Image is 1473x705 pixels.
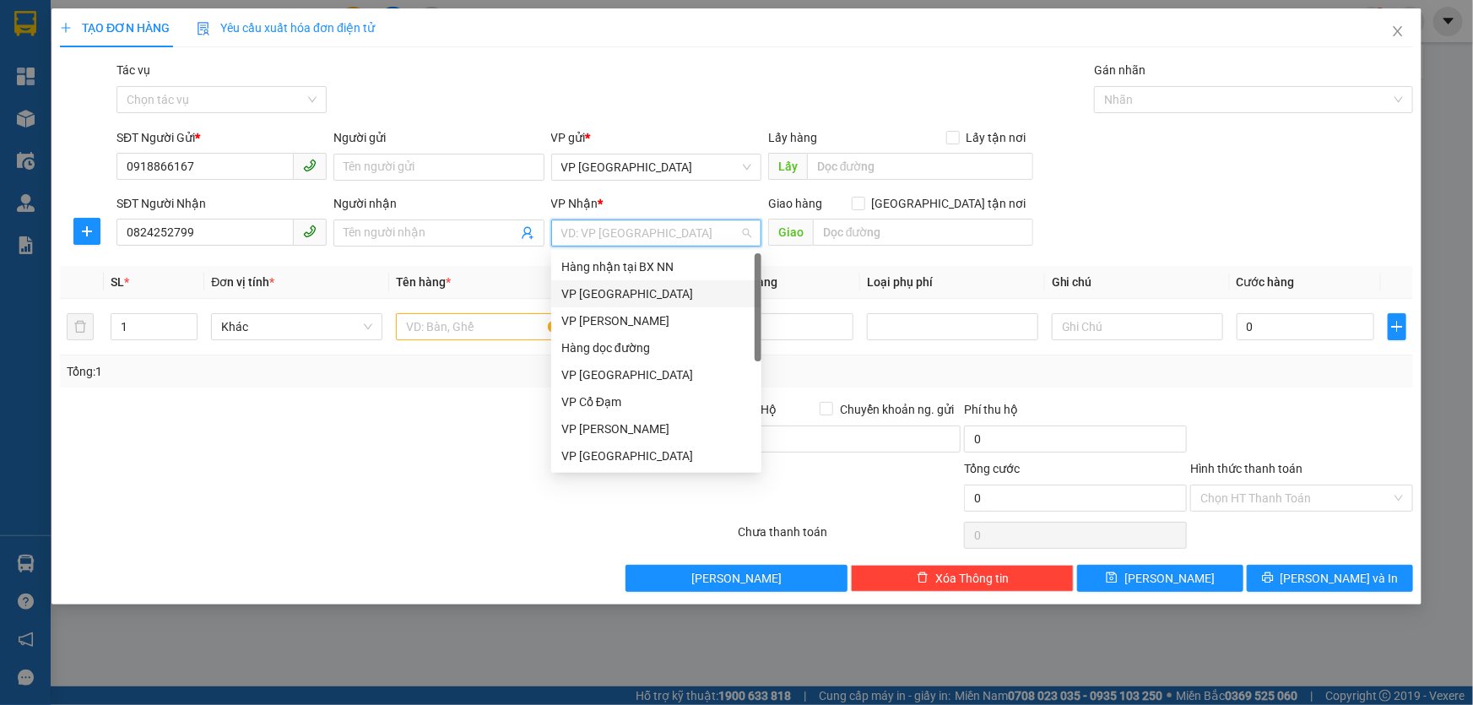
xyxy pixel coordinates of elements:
span: close [1391,24,1405,38]
input: VD: Bàn, Ghế [396,313,567,340]
div: VP gửi [551,128,761,147]
span: plus [74,225,100,238]
img: logo.jpg [21,21,106,106]
button: printer[PERSON_NAME] và In [1247,565,1413,592]
button: plus [1388,313,1406,340]
div: VP Mỹ Đình [551,280,761,307]
span: Lấy tận nơi [960,128,1033,147]
span: Cước hàng [1237,275,1295,289]
div: VP [GEOGRAPHIC_DATA] [561,285,751,303]
div: VP Cổ Đạm [551,388,761,415]
div: VP Cương Gián [551,415,761,442]
img: icon [197,22,210,35]
span: Đơn vị tính [211,275,274,289]
button: [PERSON_NAME] [625,565,848,592]
button: deleteXóa Thông tin [851,565,1074,592]
label: Tác vụ [116,63,150,77]
div: Phí thu hộ [964,400,1187,426]
li: Cổ Đạm, xã [GEOGRAPHIC_DATA], [GEOGRAPHIC_DATA] [158,41,706,62]
span: Giao hàng [768,197,822,210]
div: Hàng nhận tại BX NN [551,253,761,280]
input: Ghi Chú [1052,313,1223,340]
span: Tên hàng [396,275,451,289]
span: Chuyển khoản ng. gửi [833,400,961,419]
span: VP Xuân Giang [561,155,751,180]
div: SĐT Người Gửi [116,128,327,147]
button: delete [67,313,94,340]
div: VP Hà Đông [551,361,761,388]
div: SĐT Người Nhận [116,194,327,213]
input: Dọc đường [813,219,1033,246]
button: plus [73,218,100,245]
button: Close [1374,8,1422,56]
span: plus [1389,320,1405,334]
span: plus [60,22,72,34]
span: Khác [221,314,372,339]
span: [GEOGRAPHIC_DATA] tận nơi [865,194,1033,213]
span: Yêu cầu xuất hóa đơn điện tử [197,21,375,35]
label: Gán nhãn [1094,63,1145,77]
div: VP Hoàng Liệt [551,307,761,334]
div: VP [GEOGRAPHIC_DATA] [561,366,751,384]
span: VP Nhận [551,197,598,210]
b: GỬI : VP [GEOGRAPHIC_DATA] [21,122,252,179]
span: printer [1262,572,1274,585]
span: SL [111,275,124,289]
div: VP [PERSON_NAME] [561,312,751,330]
div: VP Xuân Giang [551,442,761,469]
span: Xóa Thông tin [935,569,1009,588]
span: [PERSON_NAME] [1124,569,1215,588]
input: Dọc đường [807,153,1033,180]
span: [PERSON_NAME] [691,569,782,588]
div: VP [PERSON_NAME] [561,420,751,438]
span: Tổng cước [964,462,1020,475]
div: Tổng: 1 [67,362,569,381]
span: Lấy [768,153,807,180]
span: save [1106,572,1118,585]
div: VP Cổ Đạm [561,393,751,411]
span: [PERSON_NAME] và In [1281,569,1399,588]
th: Loại phụ phí [860,266,1045,299]
span: phone [303,159,317,172]
label: Hình thức thanh toán [1190,462,1302,475]
span: TẠO ĐƠN HÀNG [60,21,170,35]
div: Hàng nhận tại BX NN [561,258,751,276]
div: Người nhận [333,194,544,213]
span: delete [917,572,929,585]
div: Người gửi [333,128,544,147]
div: Hàng dọc đường [551,334,761,361]
span: user-add [521,226,534,240]
li: Hotline: 1900252555 [158,62,706,84]
span: phone [303,225,317,238]
span: Lấy hàng [768,131,817,144]
th: Ghi chú [1045,266,1230,299]
button: save[PERSON_NAME] [1077,565,1243,592]
span: Giao [768,219,813,246]
div: Chưa thanh toán [737,523,963,552]
input: 0 [716,313,853,340]
div: Hàng dọc đường [561,339,751,357]
div: VP [GEOGRAPHIC_DATA] [561,447,751,465]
